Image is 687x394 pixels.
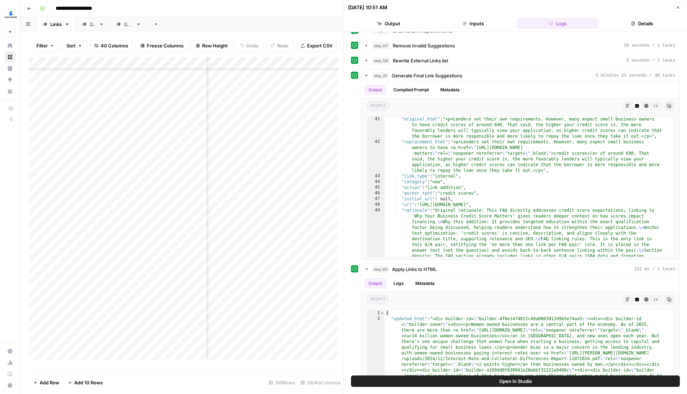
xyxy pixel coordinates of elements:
button: Output [364,85,386,95]
div: 44 [367,179,385,185]
div: [DATE] 10:51 AM [348,4,387,11]
span: 40 Columns [101,42,128,49]
span: 152 ms / 1 tasks [634,266,675,272]
button: Logs [389,278,408,289]
span: Toggle code folding, rows 1 through 44 [380,310,384,316]
div: QA2 [124,21,133,28]
span: step_25 [372,72,389,79]
a: Browse [4,51,16,63]
div: 5 minutes 23 seconds / 48 tasks [361,82,680,260]
span: Row Height [202,42,228,49]
button: Open In Studio [351,375,680,387]
button: Freeze Columns [136,40,188,51]
span: Add Row [40,379,59,386]
div: 48 [367,202,385,208]
button: Redo [266,40,293,51]
span: 5 minutes 23 seconds / 48 tasks [596,72,675,79]
span: object [367,101,389,111]
div: 41 [367,116,385,139]
span: Sort [66,42,76,49]
button: Row Height [191,40,232,51]
button: 152 ms / 1 tasks [361,263,680,275]
button: Help + Support [4,380,16,391]
div: 45 [367,185,385,190]
div: 28/40 Columns [298,377,343,388]
a: QA [76,17,110,31]
button: Metadata [436,85,464,95]
button: Compiled Prompt [389,85,433,95]
button: Add 10 Rows [64,377,107,388]
button: Details [601,18,683,29]
span: step_128 [372,57,390,64]
button: Output [364,278,386,289]
button: 5 seconds / 3 tasks [361,55,680,66]
button: Sort [62,40,87,51]
a: Usage [4,357,16,368]
div: 100 Rows [266,377,298,388]
a: Links [36,17,76,31]
span: 30 seconds / 1 tasks [624,42,675,49]
img: LegalZoom Logo [4,8,17,21]
div: 42 [367,139,385,173]
button: 30 seconds / 1 tasks [361,40,680,51]
button: 5 minutes 23 seconds / 48 tasks [361,70,680,81]
span: Apply Links to HTML [392,266,437,273]
span: Filter [36,42,48,49]
a: Learning Hub [4,368,16,380]
div: 49 [367,208,385,282]
button: Metadata [411,278,439,289]
button: Workspace: LegalZoom [4,6,16,24]
div: 1 [367,310,385,316]
div: Links [50,21,62,28]
a: Settings [4,346,16,357]
span: Add 10 Rows [74,379,103,386]
span: Export CSV [307,42,332,49]
button: Export CSV [296,40,337,51]
span: step_101 [372,266,389,273]
span: step_127 [372,42,390,49]
span: Remove Invalid Suggestions [393,42,455,49]
div: 46 [367,190,385,196]
span: Freeze Columns [147,42,184,49]
a: Your Data [4,86,16,97]
button: 40 Columns [90,40,133,51]
div: 43 [367,173,385,179]
span: Redo [277,42,289,49]
span: Generate Final Link Suggestions [392,72,462,79]
div: QA [90,21,96,28]
button: Output [348,18,430,29]
span: Open In Studio [499,378,532,385]
button: Undo [235,40,263,51]
span: Undo [246,42,259,49]
span: Rewrite External Links list [393,57,448,64]
button: Inputs [432,18,514,29]
div: 47 [367,196,385,202]
a: Opportunities [4,74,16,86]
button: Add Row [29,377,64,388]
span: object [367,295,389,304]
span: 5 seconds / 3 tasks [626,57,675,64]
a: Insights [4,63,16,74]
a: QA2 [110,17,147,31]
a: Home [4,40,16,51]
button: Filter [32,40,59,51]
button: Logs [517,18,598,29]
